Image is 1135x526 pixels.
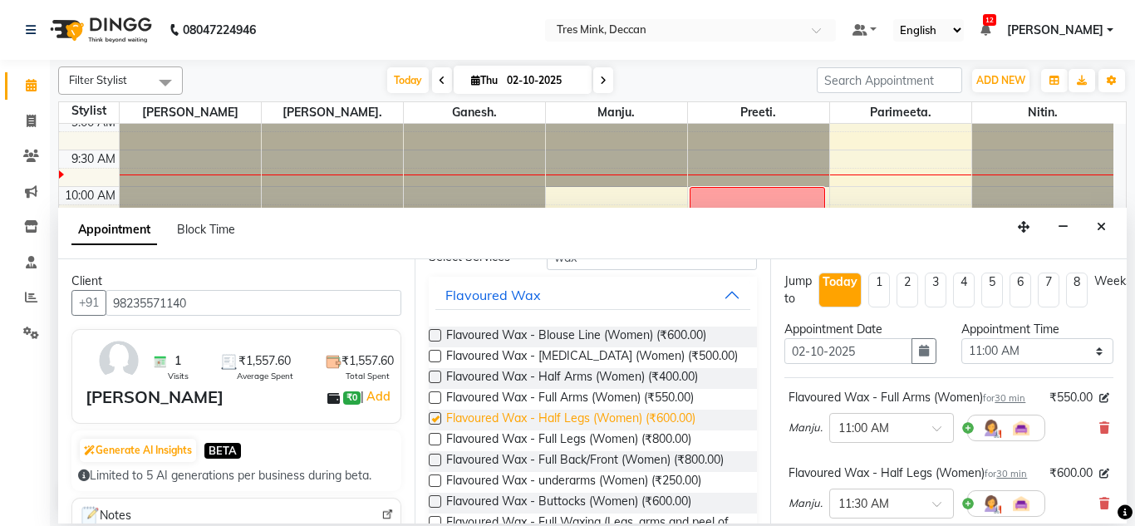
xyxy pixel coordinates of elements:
small: for [985,468,1027,479]
li: 5 [981,273,1003,307]
span: Manju. [789,420,823,436]
input: Search by Name/Mobile/Email/Code [106,290,401,316]
li: 6 [1010,273,1031,307]
div: Weeks [1094,273,1132,290]
span: ₹0 [343,391,361,405]
span: Manju. [546,102,687,123]
div: Jump to [784,273,812,307]
li: 7 [1038,273,1059,307]
a: Add [364,386,393,406]
img: Interior.png [1011,418,1031,438]
div: Appointment Date [784,321,936,338]
input: yyyy-mm-dd [784,338,912,364]
span: Flavoured Wax - Full Arms (Women) (₹550.00) [446,389,694,410]
span: Flavoured Wax - Blouse Line (Women) (₹600.00) [446,327,706,347]
span: Average Spent [237,370,293,382]
span: Flavoured Wax - Half Legs (Women) (₹600.00) [446,410,695,430]
div: Flavoured Wax - Full Arms (Women) [789,389,1025,406]
a: 12 [980,22,990,37]
span: ₹1,557.60 [341,352,394,370]
span: ₹1,557.60 [238,352,291,370]
span: Flavoured Wax - Full Legs (Women) (₹800.00) [446,430,691,451]
div: Client [71,273,401,290]
span: 12 [983,14,996,26]
button: ADD NEW [972,69,1029,92]
div: Appointment Time [961,321,1113,338]
b: 08047224946 [183,7,256,53]
span: Manju. [789,495,823,512]
button: Flavoured Wax [435,280,751,310]
span: Parimeeta. [830,102,971,123]
span: Visits [168,370,189,382]
img: logo [42,7,156,53]
span: 30 min [995,392,1025,404]
span: ₹600.00 [1049,465,1093,482]
img: Hairdresser.png [981,418,1001,438]
span: Filter Stylist [69,73,127,86]
span: Flavoured Wax - Full Back/Front (Women) (₹800.00) [446,451,724,472]
img: Hairdresser.png [981,494,1001,514]
input: Search Appointment [817,67,962,93]
div: Limited to 5 AI generations per business during beta. [78,467,395,484]
div: [PERSON_NAME] [86,385,224,410]
span: [PERSON_NAME] [1007,22,1103,39]
img: avatar [95,337,143,385]
button: +91 [71,290,106,316]
div: 10:00 AM [61,187,119,204]
button: Generate AI Insights [80,439,196,462]
span: Preeti. [688,102,829,123]
span: Today [387,67,429,93]
span: [PERSON_NAME] [120,102,261,123]
div: Today [823,273,857,291]
span: Flavoured Wax - underarms (Women) (₹250.00) [446,472,701,493]
span: Nitin. [972,102,1114,123]
span: | [361,386,393,406]
button: Close [1089,214,1113,240]
span: 30 min [996,468,1027,479]
li: 8 [1066,273,1088,307]
span: Flavoured Wax - Buttocks (Women) (₹600.00) [446,493,691,514]
span: Block Time [177,222,235,237]
span: Appointment [71,215,157,245]
div: Flavoured Wax - Half Legs (Women) [789,465,1027,482]
span: Thu [467,74,502,86]
span: BETA [204,443,241,459]
span: Ganesh. [404,102,545,123]
small: for [983,392,1025,404]
div: Flavoured Wax [445,285,541,305]
span: Flavoured Wax - [MEDICAL_DATA] (Women) (₹500.00) [446,347,738,368]
span: ₹550.00 [1049,389,1093,406]
input: 2025-10-02 [502,68,585,93]
i: Edit price [1099,469,1109,479]
span: ADD NEW [976,74,1025,86]
span: Total Spent [346,370,390,382]
li: 4 [953,273,975,307]
span: [PERSON_NAME]. [262,102,403,123]
div: Stylist [59,102,119,120]
div: 9:30 AM [68,150,119,168]
span: 1 [174,352,181,370]
li: 1 [868,273,890,307]
li: 2 [897,273,918,307]
img: Interior.png [1011,494,1031,514]
li: 3 [925,273,946,307]
span: Flavoured Wax - Half Arms (Women) (₹400.00) [446,368,698,389]
i: Edit price [1099,393,1109,403]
